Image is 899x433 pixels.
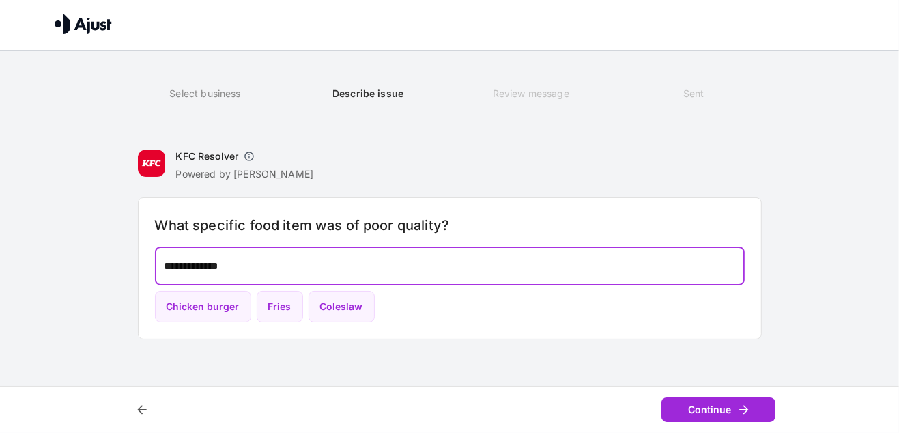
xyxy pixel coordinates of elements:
button: Chicken burger [155,291,251,323]
button: Continue [661,397,775,423]
h6: Sent [612,86,775,101]
h6: What specific food item was of poor quality? [155,214,745,236]
img: KFC [138,150,165,177]
img: Ajust [55,14,112,34]
h6: KFC Resolver [176,150,239,163]
h6: Select business [124,86,287,101]
h6: Review message [450,86,612,101]
h6: Describe issue [287,86,449,101]
button: Fries [257,291,303,323]
p: Powered by [PERSON_NAME] [176,167,314,181]
button: Coleslaw [309,291,375,323]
